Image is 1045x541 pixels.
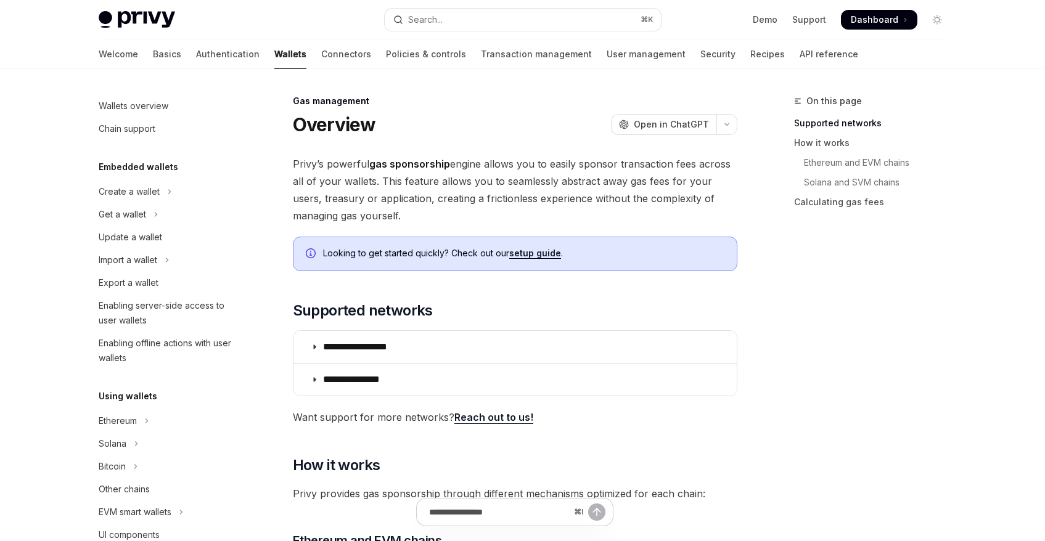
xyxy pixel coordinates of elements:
a: Reach out to us! [454,411,533,424]
a: Connectors [321,39,371,69]
div: Other chains [99,482,150,497]
button: Toggle Create a wallet section [89,181,247,203]
a: Wallets [274,39,306,69]
button: Toggle Solana section [89,433,247,455]
span: Looking to get started quickly? Check out our . [323,247,724,259]
a: Authentication [196,39,260,69]
div: EVM smart wallets [99,505,171,519]
span: Privy provides gas sponsorship through different mechanisms optimized for each chain: [293,485,737,502]
a: Enabling server-side access to user wallets [89,295,247,332]
div: Get a wallet [99,207,146,222]
a: Other chains [89,478,247,500]
a: Chain support [89,118,247,140]
a: Calculating gas fees [794,192,957,212]
button: Toggle dark mode [927,10,947,30]
a: Wallets overview [89,95,247,117]
a: Policies & controls [386,39,466,69]
a: Solana and SVM chains [794,173,957,192]
div: Export a wallet [99,275,158,290]
a: Supported networks [794,113,957,133]
div: Enabling server-side access to user wallets [99,298,239,328]
a: Demo [753,14,777,26]
span: Open in ChatGPT [634,118,709,131]
div: Gas management [293,95,737,107]
a: Support [792,14,826,26]
button: Open in ChatGPT [611,114,716,135]
a: Dashboard [841,10,917,30]
span: Supported networks [293,301,433,320]
button: Toggle Import a wallet section [89,249,247,271]
h5: Using wallets [99,389,157,404]
button: Send message [588,503,605,521]
button: Toggle Ethereum section [89,410,247,432]
a: Update a wallet [89,226,247,248]
a: API reference [800,39,858,69]
a: Welcome [99,39,138,69]
span: Dashboard [851,14,898,26]
div: Bitcoin [99,459,126,474]
a: Ethereum and EVM chains [794,153,957,173]
img: light logo [99,11,175,28]
a: Export a wallet [89,272,247,294]
h5: Embedded wallets [99,160,178,174]
button: Toggle EVM smart wallets section [89,501,247,523]
span: On this page [806,94,862,108]
div: Create a wallet [99,184,160,199]
input: Ask a question... [429,498,569,526]
a: setup guide [509,248,561,259]
span: Privy’s powerful engine allows you to easily sponsor transaction fees across all of your wallets.... [293,155,737,224]
a: User management [607,39,686,69]
div: Import a wallet [99,253,157,267]
div: Chain support [99,121,155,136]
a: Enabling offline actions with user wallets [89,332,247,369]
span: How it works [293,455,380,475]
div: Update a wallet [99,230,162,245]
button: Toggle Get a wallet section [89,203,247,226]
a: Transaction management [481,39,592,69]
span: ⌘ K [641,15,654,25]
a: How it works [794,133,957,153]
a: Recipes [750,39,785,69]
strong: gas sponsorship [369,158,450,170]
a: Basics [153,39,181,69]
button: Toggle Bitcoin section [89,455,247,478]
div: Enabling offline actions with user wallets [99,336,239,365]
svg: Info [306,248,318,261]
div: Search... [408,12,443,27]
div: Wallets overview [99,99,168,113]
h1: Overview [293,113,376,136]
button: Open search [385,9,661,31]
a: Security [700,39,736,69]
div: Ethereum [99,413,137,428]
div: Solana [99,436,126,451]
span: Want support for more networks? [293,409,737,426]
